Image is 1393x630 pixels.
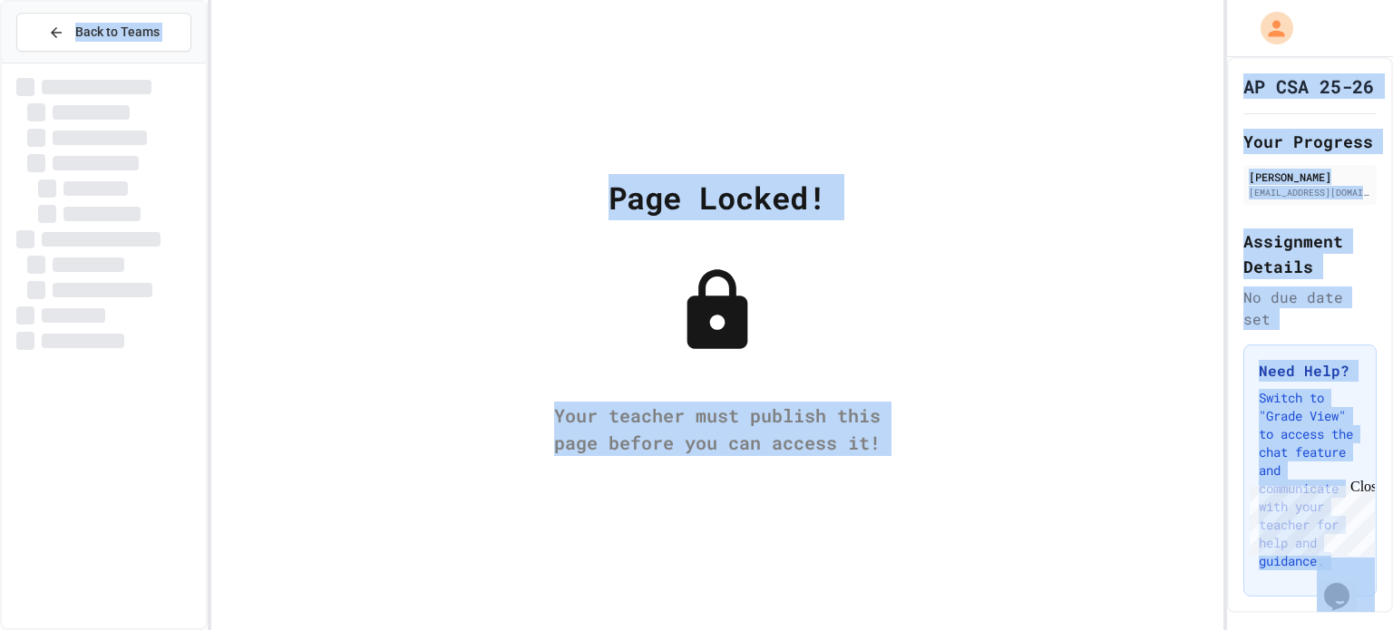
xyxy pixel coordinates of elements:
p: Switch to "Grade View" to access the chat feature and communicate with your teacher for help and ... [1259,389,1361,570]
div: Your teacher must publish this page before you can access it! [536,402,899,456]
div: Chat with us now!Close [7,7,125,115]
span: Back to Teams [75,23,160,42]
div: My Account [1242,7,1298,49]
div: Page Locked! [609,174,826,220]
iframe: chat widget [1242,479,1375,556]
div: [EMAIL_ADDRESS][DOMAIN_NAME] [1249,186,1371,199]
h1: AP CSA 25-26 [1243,73,1374,99]
div: No due date set [1243,286,1377,330]
iframe: chat widget [1317,557,1375,612]
h3: Need Help? [1259,360,1361,382]
h2: Assignment Details [1243,228,1377,279]
div: [PERSON_NAME] [1249,169,1371,185]
h2: Your Progress [1243,129,1377,154]
button: Back to Teams [16,13,191,52]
